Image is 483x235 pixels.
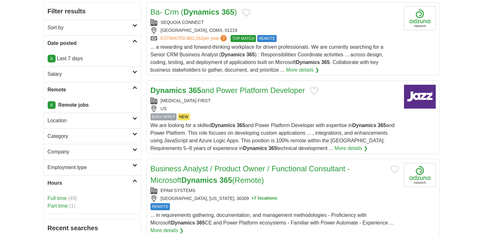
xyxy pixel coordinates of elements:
button: Add to favorite jobs [242,9,250,17]
h2: Hours [48,179,132,187]
a: More details ❯ [334,145,368,152]
img: Company logo [404,85,436,109]
span: TOP MATCH [231,35,256,42]
strong: Dynamics [171,220,195,225]
a: Part time [48,203,68,209]
img: Company logo [404,6,436,30]
a: Dynamics 365and Power Platform Developer [151,86,305,95]
h2: Salary [48,70,132,78]
strong: Dynamics [352,123,376,128]
button: Add to favorite jobs [310,87,318,95]
a: More details ❯ [286,66,319,74]
strong: 365 [237,123,245,128]
strong: 365 [196,220,205,225]
div: US [151,105,399,112]
a: Category [44,128,141,144]
h2: Sort by [48,24,132,32]
h2: Employment type [48,164,132,171]
strong: 365 [219,176,232,184]
a: X [48,55,56,62]
strong: 365 [222,8,234,16]
a: EPAM SYSTEMS [161,188,195,193]
a: Employment type [44,160,141,175]
h2: Remote [48,86,132,94]
strong: Dynamics [211,123,235,128]
span: NEW [178,113,190,120]
strong: Dynamics [296,60,320,65]
strong: 365 [321,60,330,65]
a: ESTIMATED:$93,282per year? [161,35,228,42]
strong: Dynamics [243,146,267,151]
h2: Filter results [44,3,141,20]
span: EASY APPLY [151,113,177,120]
div: [MEDICAL_DATA] FIRST [151,97,399,104]
h2: Category [48,132,132,140]
h2: Date posted [48,39,132,47]
span: REMOTE [257,35,277,42]
button: Add to favorite jobs [391,166,399,173]
span: We are looking for a skilled and Power Platform Developer with expertise in and Power Platform. T... [151,123,395,151]
a: More details ❯ [151,227,184,234]
span: $93,282 [187,36,203,41]
a: Hours [44,175,141,191]
strong: Dynamics [151,86,186,95]
a: Ba- Crm (Dynamics 365) [151,8,237,16]
span: (1) [69,203,76,209]
h2: Location [48,117,132,125]
strong: 365 [246,52,255,57]
strong: 365 [189,86,201,95]
span: REMOTE [151,203,170,210]
a: Company [44,144,141,160]
div: [GEOGRAPHIC_DATA], [US_STATE], 30309 [151,195,399,202]
h2: Company [48,148,132,156]
button: +7 locations [252,195,277,202]
a: Remote [44,82,141,97]
strong: 365 [378,123,386,128]
strong: Dynamics [221,52,245,57]
a: Location [44,113,141,128]
a: Business Analyst / Product Owner / Functional Consultant - MicrosoftDynamics 365(Remote) [151,164,350,184]
span: + [252,195,254,202]
img: EPAM Systems logo [404,163,436,187]
strong: Dynamics [184,8,219,16]
div: SEQUOIA CONNECT [151,19,399,26]
strong: 365 [268,146,277,151]
a: Date posted [44,35,141,51]
div: [GEOGRAPHIC_DATA], CDMX, 01219 [151,27,399,34]
a: X [48,101,56,109]
p: Last 7 days [48,55,137,62]
h2: Recent searches [48,223,137,233]
a: Salary [44,66,141,82]
span: ? [220,35,227,41]
span: (49) [68,196,77,201]
a: Full time [48,196,67,201]
strong: Remote jobs [58,102,89,108]
a: Sort by [44,20,141,35]
span: ... in requirements gathering, documentation, and management methodologies - Proficiency with Mic... [151,212,394,225]
span: ... a rewarding and forward-thinking workplace for driven professionals. We are currently searchi... [151,44,383,73]
strong: Dynamics [181,176,217,184]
